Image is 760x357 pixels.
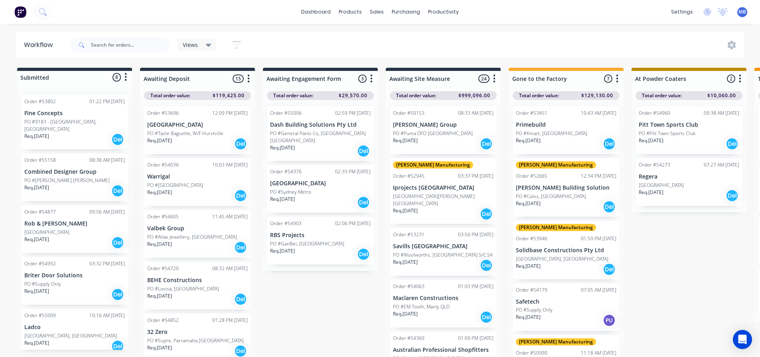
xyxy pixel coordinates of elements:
p: Req. [DATE] [24,133,49,140]
span: Total order value: [642,92,682,99]
p: Iprojects [GEOGRAPHIC_DATA] [393,184,494,191]
div: Order #54063 [393,283,424,290]
p: Primebuild [516,122,616,128]
p: Australian Professional Shopfitters [393,347,494,353]
p: Req. [DATE] [516,314,541,321]
div: Order #53231 [393,231,424,238]
div: [PERSON_NAME] ManufacturingOrder #5266512:34 PM [DATE][PERSON_NAME] Building SolutionPO #Coles, [... [513,158,620,217]
div: Order #5406301:03 PM [DATE]Maclaren ConstructionsPO #EM Tooth, Manly QLDReq.[DATE]Del [390,280,497,328]
p: PO #GanBei, [GEOGRAPHIC_DATA] [270,240,344,247]
p: Savills [GEOGRAPHIC_DATA] [393,243,494,250]
p: PO #Atlas Jewellery, [GEOGRAPHIC_DATA] [147,233,237,241]
p: Valbek Group [147,225,248,232]
span: $29,570.00 [339,92,367,99]
div: 10:16 AM [DATE] [89,312,125,319]
div: Order #54179 [516,286,547,294]
p: PO #Taste Baguette, W/F Hurstville [147,130,223,137]
div: Order #5427307:27 AM [DATE]Regera[GEOGRAPHIC_DATA]Req.[DATE]Del [636,158,742,206]
div: [PERSON_NAME] ManufacturingOrder #5394601:50 PM [DATE]Solidbase Constructions Pty Ltd[GEOGRAPHIC_... [513,221,620,279]
p: PO #Kmart, [GEOGRAPHIC_DATA] [516,130,587,137]
div: Order #54960 [639,110,670,117]
div: Del [603,200,616,213]
p: Solidbase Constructions Pty Ltd [516,247,616,254]
p: Req. [DATE] [147,292,172,300]
p: Req. [DATE] [270,196,295,203]
div: Del [111,184,124,197]
div: 03:32 PM [DATE] [89,260,125,267]
div: Order #50153 [393,110,424,117]
div: 10:03 AM [DATE] [212,161,248,169]
p: Warrigal [147,173,248,180]
div: Del [726,189,738,202]
div: purchasing [388,6,424,18]
p: PO #Supply Only [516,306,553,314]
p: Regera [639,173,739,180]
div: Order #5487709:56 AM [DATE]Rob & [PERSON_NAME][GEOGRAPHIC_DATA]Req.[DATE]Del [21,205,128,253]
div: 03:37 PM [DATE] [458,173,494,180]
div: Del [234,293,247,306]
p: PO #Supre, Parramatta [GEOGRAPHIC_DATA] [147,337,244,344]
div: Order #54903 [270,220,302,227]
p: Req. [DATE] [270,144,295,151]
div: 02:59 PM [DATE] [335,110,371,117]
div: Order #55158 [24,157,56,164]
p: Req. [DATE] [639,189,663,196]
div: Order #5369612:09 PM [DATE][GEOGRAPHIC_DATA]PO #Taste Baguette, W/F HurstvilleReq.[DATE]Del [144,106,251,154]
div: [PERSON_NAME] Manufacturing [393,161,473,169]
div: Del [480,259,493,272]
div: Order #53802 [24,98,56,105]
div: [PERSON_NAME] Manufacturing [516,161,596,169]
div: 01:50 PM [DATE] [581,235,616,242]
p: Req. [DATE] [639,137,663,144]
p: [GEOGRAPHIC_DATA] [639,182,684,189]
p: Req. [DATE] [393,310,418,318]
p: Req. [DATE] [24,339,49,347]
p: Req. [DATE] [393,207,418,214]
p: Req. [DATE] [24,236,49,243]
div: [PERSON_NAME] Manufacturing [516,224,596,231]
div: 08:33 AM [DATE] [458,110,494,117]
div: Order #54720 [147,265,179,272]
div: [PERSON_NAME] ManufacturingOrder #5294503:37 PM [DATE]Iprojects [GEOGRAPHIC_DATA][GEOGRAPHIC_DATA... [390,158,497,224]
span: MB [738,8,746,16]
div: 07:27 AM [DATE] [704,161,739,169]
div: 10:43 AM [DATE] [581,110,616,117]
p: Rob & [PERSON_NAME] [24,220,125,227]
div: Order #5380201:22 PM [DATE]Fine ConceptsPO #9183 - [GEOGRAPHIC_DATA], [GEOGRAPHIC_DATA]Req.[DATE]Del [21,95,128,149]
div: Order #5417907:05 AM [DATE]SafetechPO #Supply OnlyReq.[DATE]PU [513,283,620,331]
div: Order #55009 [24,312,56,319]
span: Total order value: [396,92,436,99]
p: Req. [DATE] [147,189,172,196]
div: Order #54605 [147,213,179,220]
p: PO #[GEOGRAPHIC_DATA] [147,182,203,189]
div: Order #5499203:32 PM [DATE]Briter Door SolutionsPO #Supply OnlyReq.[DATE]Del [21,257,128,305]
p: PO #EM Tooth, Manly QLD [393,303,450,310]
div: Del [357,196,370,209]
div: Del [234,189,247,202]
a: dashboard [297,6,335,18]
p: PO #Pitt Town Sports Club [639,130,695,137]
div: 02:33 PM [DATE] [335,168,371,175]
div: Order #5345110:43 AM [DATE]PrimebuildPO #Kmart, [GEOGRAPHIC_DATA]Req.[DATE]Del [513,106,620,154]
div: Del [357,248,370,261]
div: Del [111,288,124,301]
span: $999,096.00 [458,92,490,99]
div: 01:28 PM [DATE] [212,317,248,324]
p: Req. [DATE] [24,184,49,191]
p: Req. [DATE] [270,247,295,255]
span: Total order value: [150,92,190,99]
div: Order #54852 [147,317,179,324]
div: Order #5472008:32 AM [DATE]BEHE ConstructionsPO #Lovisa, [GEOGRAPHIC_DATA]Req.[DATE]Del [144,262,251,310]
p: Req. [DATE] [393,137,418,144]
div: [PERSON_NAME] Manufacturing [516,338,596,345]
div: settings [667,6,697,18]
div: Order #55096 [270,110,302,117]
div: 12:09 PM [DATE] [212,110,248,117]
div: Order #5515808:38 AM [DATE]Combined Designer GroupPO #[PERSON_NAME] [PERSON_NAME]Req.[DATE]Del [21,153,128,201]
p: [PERSON_NAME] Group [393,122,494,128]
div: 11:18 AM [DATE] [581,349,616,357]
p: Req. [DATE] [393,259,418,266]
p: PO #9183 - [GEOGRAPHIC_DATA], [GEOGRAPHIC_DATA] [24,118,125,133]
p: Safetech [516,298,616,305]
p: [GEOGRAPHIC_DATA] [24,229,69,236]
